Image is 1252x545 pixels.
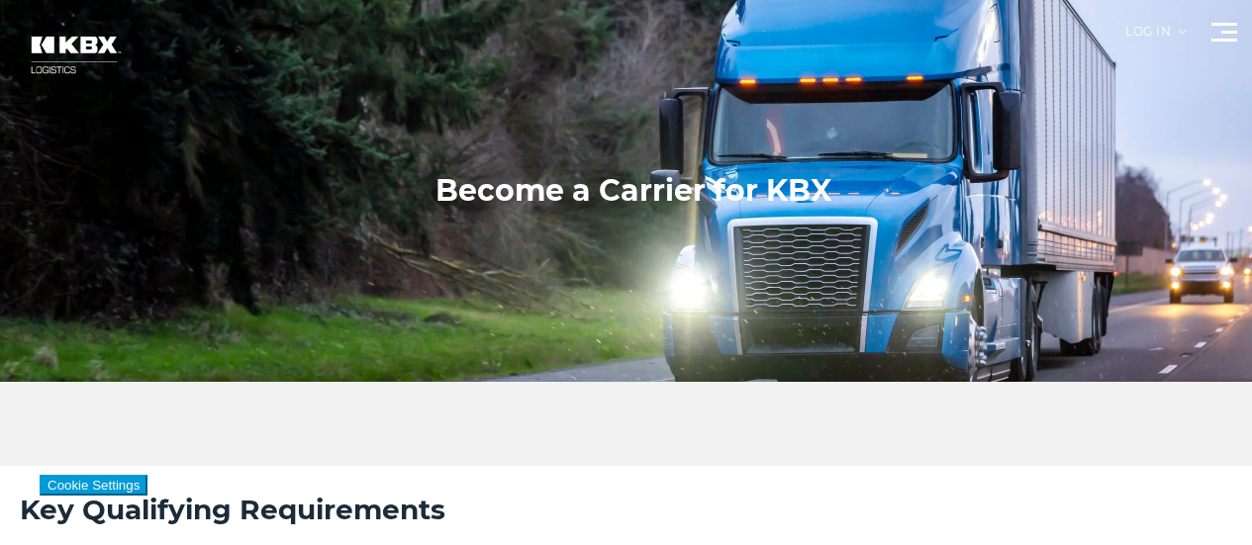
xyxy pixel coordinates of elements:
h2: Key Qualifying Requirements [20,491,1232,528]
button: Cookie Settings [40,475,147,496]
div: Log in [1125,26,1187,52]
img: arrow [1179,30,1187,34]
img: kbx logo [15,20,134,90]
h1: Become a Carrier for KBX [435,171,831,211]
